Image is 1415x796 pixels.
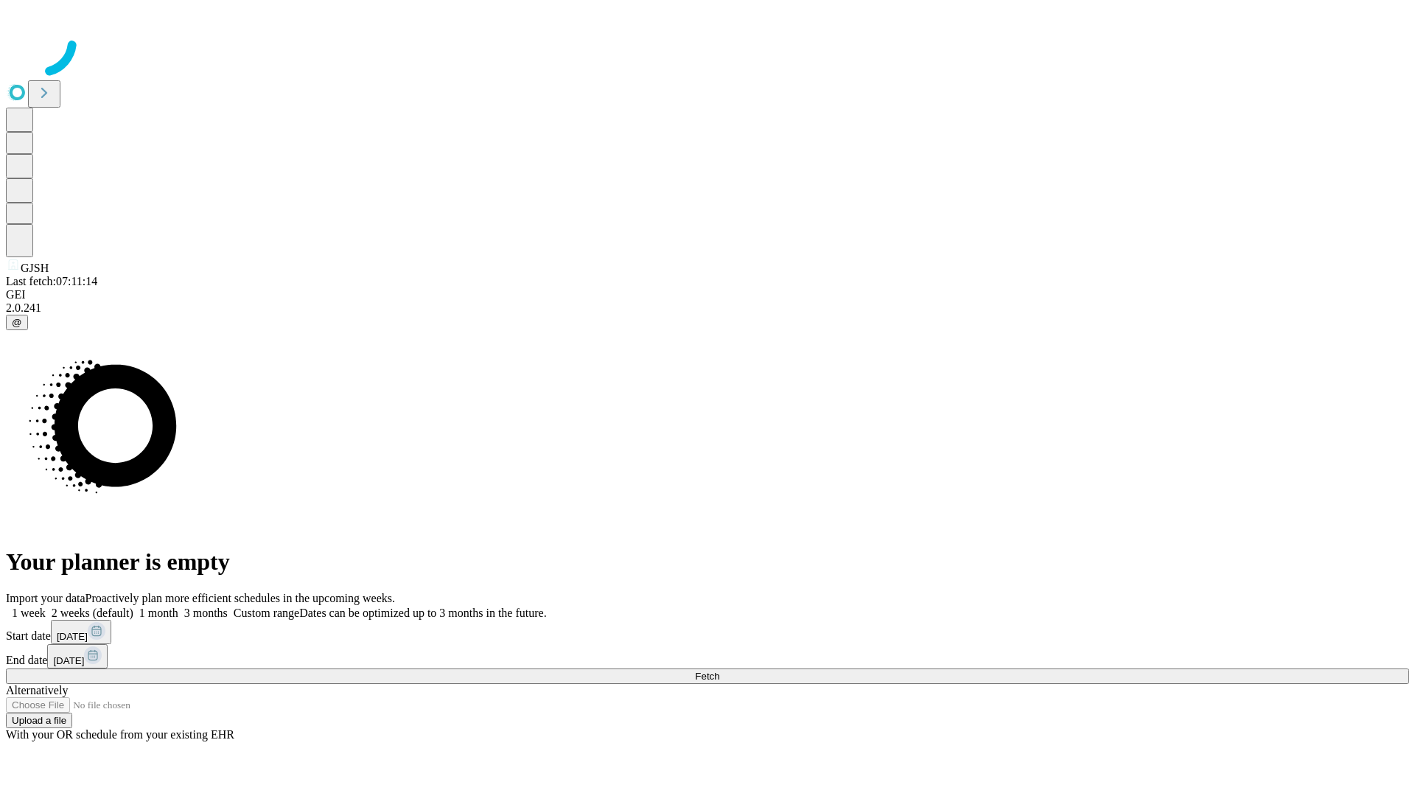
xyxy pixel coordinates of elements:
[53,655,84,666] span: [DATE]
[52,607,133,619] span: 2 weeks (default)
[6,713,72,728] button: Upload a file
[6,684,68,696] span: Alternatively
[47,644,108,668] button: [DATE]
[6,592,85,604] span: Import your data
[6,275,97,287] span: Last fetch: 07:11:14
[234,607,299,619] span: Custom range
[6,548,1409,576] h1: Your planner is empty
[139,607,178,619] span: 1 month
[6,288,1409,301] div: GEI
[695,671,719,682] span: Fetch
[12,317,22,328] span: @
[85,592,395,604] span: Proactively plan more efficient schedules in the upcoming weeks.
[6,644,1409,668] div: End date
[12,607,46,619] span: 1 week
[57,631,88,642] span: [DATE]
[6,668,1409,684] button: Fetch
[51,620,111,644] button: [DATE]
[6,315,28,330] button: @
[21,262,49,274] span: GJSH
[6,301,1409,315] div: 2.0.241
[299,607,546,619] span: Dates can be optimized up to 3 months in the future.
[6,728,234,741] span: With your OR schedule from your existing EHR
[6,620,1409,644] div: Start date
[184,607,228,619] span: 3 months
